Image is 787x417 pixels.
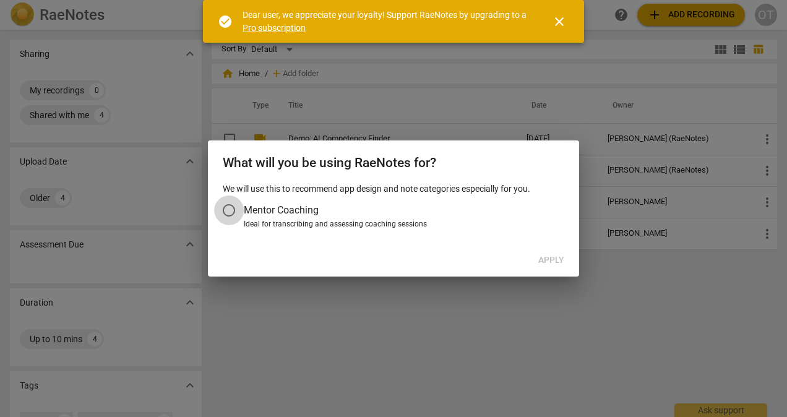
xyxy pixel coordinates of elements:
[243,9,530,34] div: Dear user, we appreciate your loyalty! Support RaeNotes by upgrading to a
[243,23,306,33] a: Pro subscription
[218,14,233,29] span: check_circle
[244,203,319,217] span: Mentor Coaching
[223,155,564,171] h2: What will you be using RaeNotes for?
[544,7,574,37] button: Close
[223,196,564,230] div: Account type
[244,219,561,230] div: Ideal for transcribing and assessing coaching sessions
[552,14,567,29] span: close
[223,183,564,196] p: We will use this to recommend app design and note categories especially for you.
